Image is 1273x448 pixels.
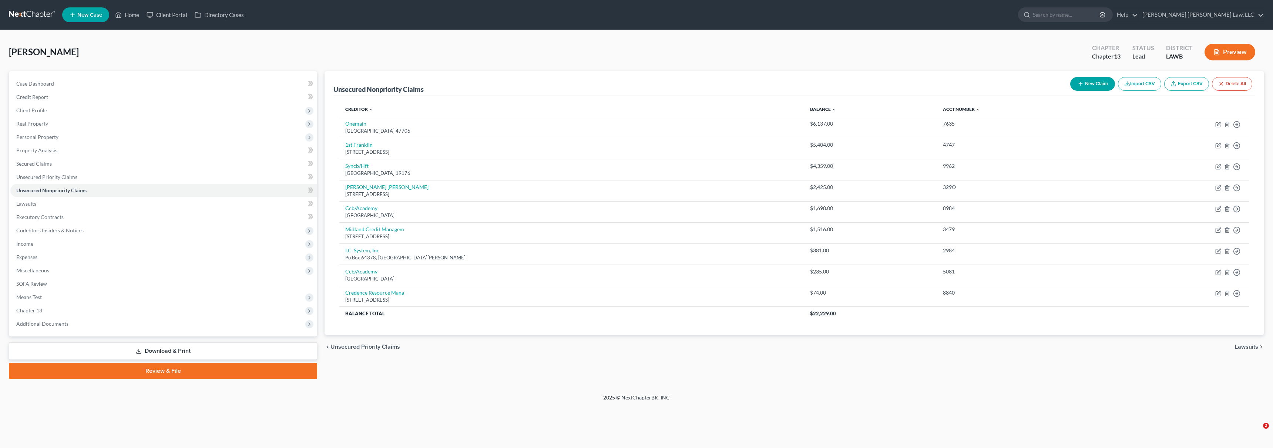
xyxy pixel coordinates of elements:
[191,8,248,21] a: Directory Cases
[16,294,42,300] span: Means Test
[1164,77,1209,91] a: Export CSV
[16,134,58,140] span: Personal Property
[16,94,48,100] span: Credit Report
[1235,344,1264,350] button: Lawsuits chevron_right
[330,344,400,350] span: Unsecured Priority Claims
[77,12,102,18] span: New Case
[943,205,1103,212] div: 8984
[345,275,798,282] div: [GEOGRAPHIC_DATA]
[1166,52,1193,61] div: LAWB
[975,107,980,112] i: expand_less
[10,170,317,184] a: Unsecured Priority Claims
[345,142,373,148] a: 1st Franklin
[1070,77,1115,91] button: New Claim
[325,344,330,350] i: chevron_left
[1132,52,1154,61] div: Lead
[1033,8,1101,21] input: Search by name...
[1092,52,1121,61] div: Chapter
[345,233,798,240] div: [STREET_ADDRESS]
[1212,77,1252,91] button: Delete All
[943,268,1103,275] div: 5081
[16,160,52,167] span: Secured Claims
[943,226,1103,233] div: 3479
[9,46,79,57] span: [PERSON_NAME]
[345,127,798,135] div: [GEOGRAPHIC_DATA] 47706
[345,149,798,156] div: [STREET_ADDRESS]
[345,212,798,219] div: [GEOGRAPHIC_DATA]
[333,85,424,94] div: Unsecured Nonpriority Claims
[16,227,84,233] span: Codebtors Insiders & Notices
[16,80,54,87] span: Case Dashboard
[345,268,377,275] a: Ccb/Academy
[1248,423,1266,441] iframe: Intercom live chat
[9,342,317,360] a: Download & Print
[16,321,68,327] span: Additional Documents
[810,247,931,254] div: $381.00
[1263,423,1269,429] span: 2
[339,307,804,320] th: Balance Total
[810,289,931,296] div: $74.00
[345,296,798,303] div: [STREET_ADDRESS]
[832,107,836,112] i: expand_less
[10,144,317,157] a: Property Analysis
[16,240,33,247] span: Income
[345,226,404,232] a: Midland Credit Managem
[16,254,37,260] span: Expenses
[943,120,1103,127] div: 7635
[10,90,317,104] a: Credit Report
[345,170,798,177] div: [GEOGRAPHIC_DATA] 19176
[943,106,980,112] a: Acct Number expand_less
[943,162,1103,170] div: 9962
[810,120,931,127] div: $6,137.00
[16,147,57,153] span: Property Analysis
[16,214,64,220] span: Executory Contracts
[345,205,377,211] a: Ccb/Academy
[1139,8,1264,21] a: [PERSON_NAME] [PERSON_NAME] Law, LLC
[10,210,317,224] a: Executory Contracts
[345,254,798,261] div: Po Box 64378, [GEOGRAPHIC_DATA][PERSON_NAME]
[16,187,87,193] span: Unsecured Nonpriority Claims
[810,106,836,112] a: Balance expand_less
[10,184,317,197] a: Unsecured Nonpriority Claims
[325,344,400,350] button: chevron_left Unsecured Priority Claims
[345,163,369,169] a: Syncb/Hft
[810,141,931,149] div: $5,404.00
[943,141,1103,149] div: 4747
[943,247,1103,254] div: 2984
[16,174,77,180] span: Unsecured Priority Claims
[943,289,1103,296] div: 8840
[345,289,404,296] a: Credence Resource Mana
[16,200,36,207] span: Lawsuits
[345,106,373,112] a: Creditor expand_less
[16,281,47,287] span: SOFA Review
[1258,344,1264,350] i: chevron_right
[810,205,931,212] div: $1,698.00
[345,184,429,190] a: [PERSON_NAME] [PERSON_NAME]
[369,107,373,112] i: expand_less
[810,183,931,191] div: $2,425.00
[810,162,931,170] div: $4,359.00
[1205,44,1255,60] button: Preview
[1118,77,1161,91] button: Import CSV
[943,183,1103,191] div: 329O
[16,107,47,113] span: Client Profile
[810,226,931,233] div: $1,516.00
[1166,44,1193,52] div: District
[10,277,317,291] a: SOFA Review
[426,394,847,407] div: 2025 © NextChapterBK, INC
[16,120,48,127] span: Real Property
[1092,44,1121,52] div: Chapter
[10,157,317,170] a: Secured Claims
[345,191,798,198] div: [STREET_ADDRESS]
[111,8,143,21] a: Home
[345,247,379,253] a: I.C. System, Inc
[810,268,931,275] div: $235.00
[16,307,42,313] span: Chapter 13
[10,197,317,210] a: Lawsuits
[9,363,317,379] a: Review & File
[345,120,366,127] a: Onemain
[810,311,836,316] span: $22,229.00
[1113,8,1138,21] a: Help
[143,8,191,21] a: Client Portal
[16,267,49,273] span: Miscellaneous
